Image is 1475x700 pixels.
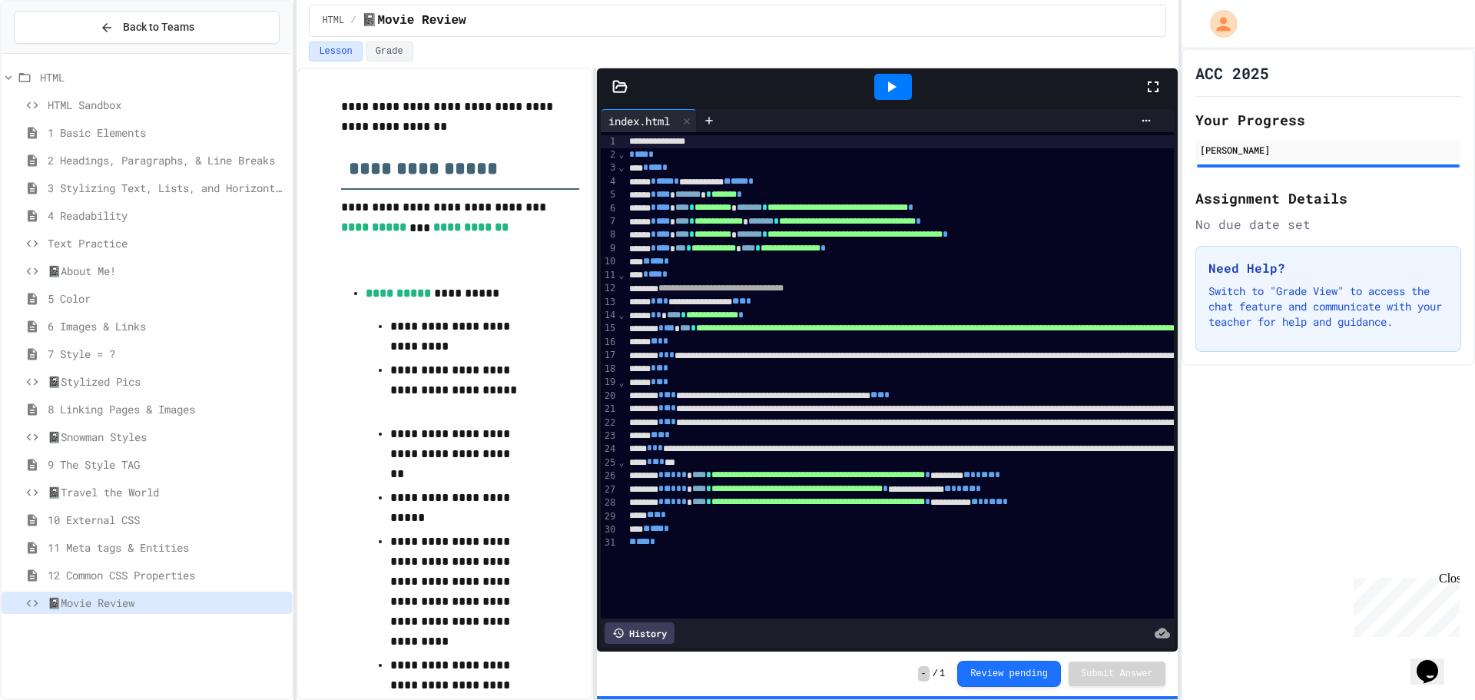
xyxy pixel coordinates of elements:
[322,15,344,27] span: HTML
[601,109,697,132] div: index.html
[601,188,618,201] div: 5
[40,69,286,85] span: HTML
[618,149,625,160] span: Fold line
[1208,259,1448,277] h3: Need Help?
[48,512,286,528] span: 10 External CSS
[48,567,286,583] span: 12 Common CSS Properties
[48,263,286,279] span: 📓About Me!
[48,456,286,473] span: 9 The Style TAG
[601,510,618,523] div: 29
[1195,187,1461,209] h2: Assignment Details
[601,202,618,215] div: 6
[14,11,280,44] button: Back to Teams
[48,235,286,251] span: Text Practice
[1081,668,1153,680] span: Submit Answer
[1347,572,1460,637] iframe: chat widget
[309,41,362,61] button: Lesson
[1200,143,1457,157] div: [PERSON_NAME]
[48,97,286,113] span: HTML Sandbox
[48,373,286,390] span: 📓Stylized Pics
[1195,109,1461,131] h2: Your Progress
[601,113,678,129] div: index.html
[601,282,618,295] div: 12
[618,377,625,388] span: Fold line
[601,349,618,362] div: 17
[618,162,625,173] span: Fold line
[1195,62,1269,84] h1: ACC 2025
[48,290,286,307] span: 5 Color
[601,403,618,416] div: 21
[1194,6,1241,41] div: My Account
[601,255,618,268] div: 10
[601,309,618,322] div: 14
[618,310,625,320] span: Fold line
[601,242,618,255] div: 9
[940,668,945,680] span: 1
[601,336,618,349] div: 16
[48,207,286,224] span: 4 Readability
[601,456,618,469] div: 25
[601,416,618,430] div: 22
[601,148,618,161] div: 2
[48,484,286,500] span: 📓Travel the World
[601,175,618,188] div: 4
[48,401,286,417] span: 8 Linking Pages & Images
[601,215,618,228] div: 7
[48,124,286,141] span: 1 Basic Elements
[1208,284,1448,330] p: Switch to "Grade View" to access the chat feature and communicate with your teacher for help and ...
[601,135,618,148] div: 1
[601,469,618,483] div: 26
[48,152,286,168] span: 2 Headings, Paragraphs, & Line Breaks
[48,180,286,196] span: 3 Stylizing Text, Lists, and Horizontal Rows
[601,228,618,241] div: 8
[618,270,625,280] span: Fold line
[1069,662,1165,686] button: Submit Answer
[601,376,618,389] div: 19
[601,483,618,496] div: 27
[601,430,618,443] div: 23
[366,41,413,61] button: Grade
[6,6,106,98] div: Chat with us now!Close
[362,12,466,30] span: 📓Movie Review
[601,536,618,549] div: 31
[601,296,618,309] div: 13
[601,523,618,536] div: 30
[918,666,930,682] span: -
[1195,215,1461,234] div: No due date set
[601,161,618,174] div: 3
[1410,639,1460,685] iframe: chat widget
[933,668,938,680] span: /
[601,322,618,335] div: 15
[601,496,618,509] div: 28
[48,318,286,334] span: 6 Images & Links
[618,457,625,468] span: Fold line
[48,429,286,445] span: 📓Snowman Styles
[957,661,1061,687] button: Review pending
[48,595,286,611] span: 📓Movie Review
[601,269,618,282] div: 11
[48,346,286,362] span: 7 Style = ?
[601,443,618,456] div: 24
[123,19,194,35] span: Back to Teams
[350,15,356,27] span: /
[605,622,675,644] div: History
[48,539,286,556] span: 11 Meta tags & Entities
[601,390,618,403] div: 20
[601,363,618,376] div: 18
